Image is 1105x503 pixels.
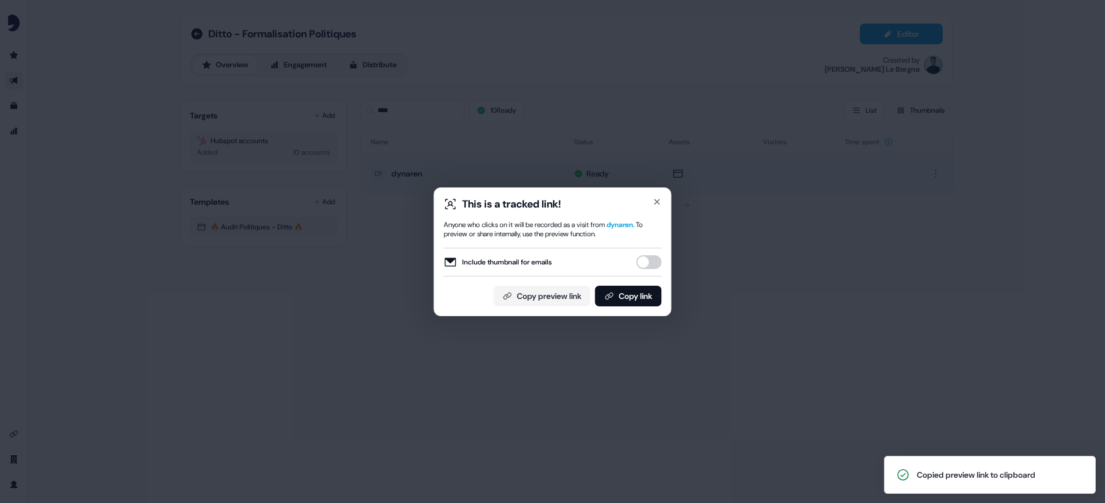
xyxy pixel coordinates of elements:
[607,220,633,229] span: dynaren
[444,255,552,269] label: Include thumbnail for emails
[494,286,590,306] button: Copy preview link
[444,220,662,239] div: Anyone who clicks on it will be recorded as a visit from . To preview or share internally, use th...
[917,469,1035,481] div: Copied preview link to clipboard
[595,286,662,306] button: Copy link
[462,197,561,211] div: This is a tracked link!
